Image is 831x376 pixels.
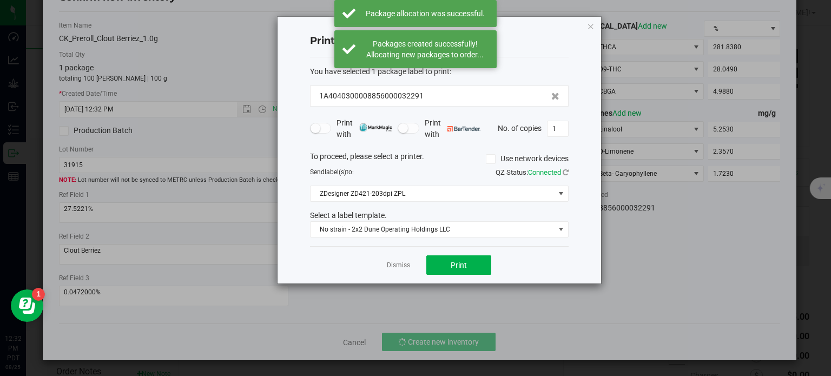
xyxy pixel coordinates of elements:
iframe: Resource center [11,289,43,322]
a: Dismiss [387,261,410,270]
h4: Print package label [310,34,569,48]
div: To proceed, please select a printer. [302,151,577,167]
span: QZ Status: [496,168,569,176]
span: Print [451,261,467,269]
label: Use network devices [486,153,569,164]
span: No. of copies [498,123,542,132]
span: ZDesigner ZD421-203dpi ZPL [311,186,555,201]
span: 1A4040300008856000032291 [319,90,424,102]
span: label(s) [325,168,346,176]
div: : [310,66,569,77]
img: bartender.png [447,126,480,131]
span: No strain - 2x2 Dune Operating Holdings LLC [311,222,555,237]
iframe: Resource center unread badge [32,288,45,301]
div: Select a label template. [302,210,577,221]
span: You have selected 1 package label to print [310,67,450,76]
img: mark_magic_cybra.png [359,123,392,131]
div: Package allocation was successful. [361,8,489,19]
button: Print [426,255,491,275]
span: Print with [425,117,480,140]
div: Packages created successfully! Allocating new packages to order... [361,38,489,60]
span: Connected [528,168,561,176]
span: Send to: [310,168,354,176]
span: Print with [337,117,392,140]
